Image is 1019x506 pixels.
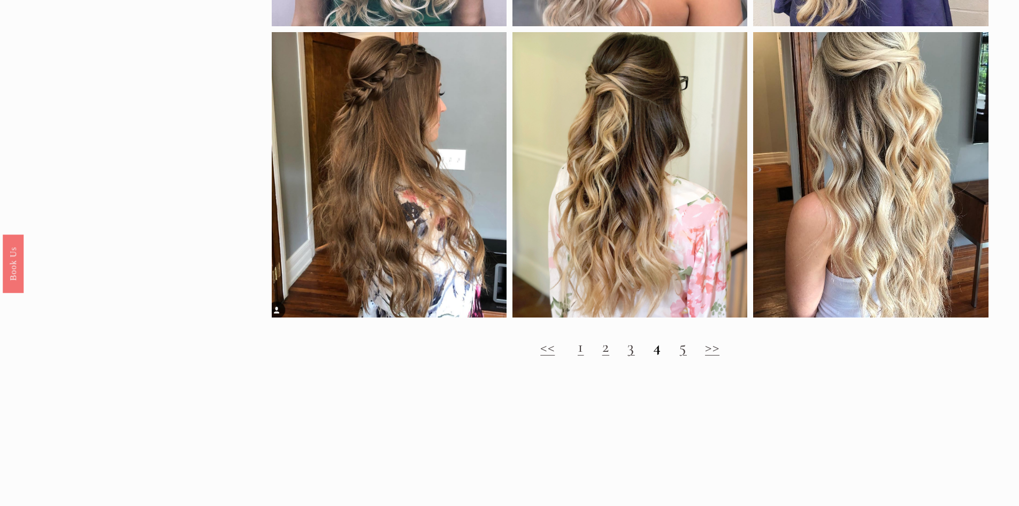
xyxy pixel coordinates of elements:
[679,337,687,357] a: 5
[627,337,635,357] a: 3
[705,337,719,357] a: >>
[578,337,584,357] a: 1
[653,337,662,357] strong: 4
[540,337,555,357] a: <<
[3,234,24,292] a: Book Us
[602,337,610,357] a: 2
